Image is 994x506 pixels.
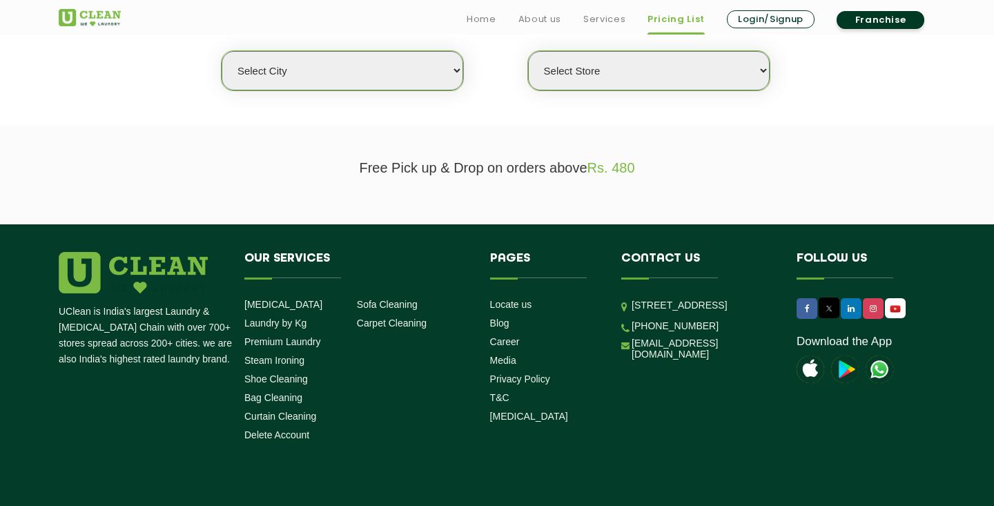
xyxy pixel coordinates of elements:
img: apple-icon.png [797,356,824,383]
a: About us [518,11,561,28]
a: Sofa Cleaning [357,299,418,310]
a: Steam Ironing [244,355,304,366]
h4: Our Services [244,252,469,278]
img: logo.png [59,252,208,293]
a: Pricing List [647,11,705,28]
a: Download the App [797,335,892,349]
a: [EMAIL_ADDRESS][DOMAIN_NAME] [632,338,776,360]
a: Shoe Cleaning [244,373,308,385]
a: Curtain Cleaning [244,411,316,422]
a: [PHONE_NUMBER] [632,320,719,331]
a: Media [490,355,516,366]
a: Privacy Policy [490,373,550,385]
a: Bag Cleaning [244,392,302,403]
a: [MEDICAL_DATA] [490,411,568,422]
a: Delete Account [244,429,309,440]
a: Laundry by Kg [244,318,306,329]
a: [MEDICAL_DATA] [244,299,322,310]
a: Locate us [490,299,532,310]
span: Rs. 480 [587,160,635,175]
h4: Pages [490,252,601,278]
a: Carpet Cleaning [357,318,427,329]
img: UClean Laundry and Dry Cleaning [866,356,893,383]
img: UClean Laundry and Dry Cleaning [59,9,121,26]
h4: Contact us [621,252,776,278]
a: Blog [490,318,509,329]
p: UClean is India's largest Laundry & [MEDICAL_DATA] Chain with over 700+ stores spread across 200+... [59,304,234,367]
p: [STREET_ADDRESS] [632,298,776,313]
h4: Follow us [797,252,918,278]
a: T&C [490,392,509,403]
a: Home [467,11,496,28]
img: playstoreicon.png [831,356,859,383]
p: Free Pick up & Drop on orders above [59,160,935,176]
a: Franchise [837,11,924,29]
a: Services [583,11,625,28]
img: UClean Laundry and Dry Cleaning [886,302,904,316]
a: Premium Laundry [244,336,321,347]
a: Login/Signup [727,10,815,28]
a: Career [490,336,520,347]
